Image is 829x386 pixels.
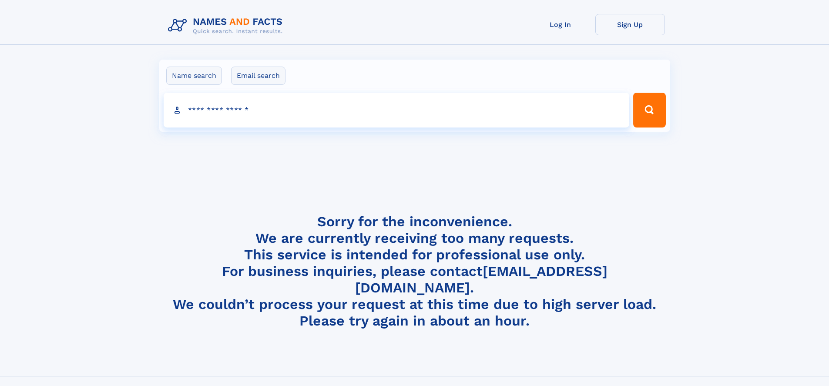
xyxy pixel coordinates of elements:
[166,67,222,85] label: Name search
[164,14,290,37] img: Logo Names and Facts
[231,67,285,85] label: Email search
[164,213,665,329] h4: Sorry for the inconvenience. We are currently receiving too many requests. This service is intend...
[595,14,665,35] a: Sign Up
[355,263,607,296] a: [EMAIL_ADDRESS][DOMAIN_NAME]
[164,93,630,128] input: search input
[633,93,665,128] button: Search Button
[526,14,595,35] a: Log In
